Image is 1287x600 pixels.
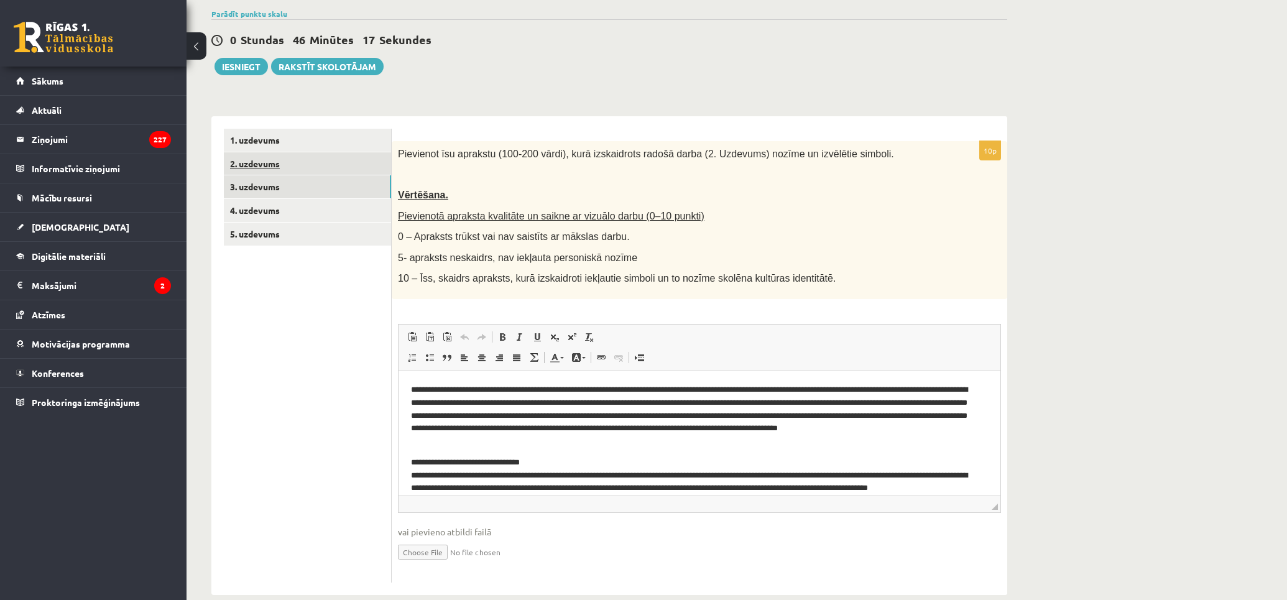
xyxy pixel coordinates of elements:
[456,329,473,345] a: Отменить (Ctrl+Z)
[32,271,171,300] legend: Maksājumi
[224,223,391,246] a: 5. uzdevums
[32,125,171,154] legend: Ziņojumi
[32,309,65,320] span: Atzīmes
[398,231,630,242] span: 0 – Apraksts trūkst vai nav saistīts ar mākslas darbu.
[581,329,598,345] a: Убрать форматирование
[630,349,648,366] a: Вставить разрыв страницы для печати
[16,125,171,154] a: Ziņojumi227
[230,32,236,47] span: 0
[224,199,391,222] a: 4. uzdevums
[398,525,1001,538] span: vai pievieno atbildi failā
[511,329,528,345] a: Курсив (Ctrl+I)
[16,271,171,300] a: Maksājumi2
[398,252,637,263] span: 5- apraksts neskaidrs, nav iekļauta personiskā nozīme
[14,22,113,53] a: Rīgas 1. Tālmācības vidusskola
[224,152,391,175] a: 2. uzdevums
[214,58,268,75] button: Iesniegt
[362,32,375,47] span: 17
[16,359,171,387] a: Konferences
[16,300,171,329] a: Atzīmes
[979,141,1001,160] p: 10p
[149,131,171,148] i: 227
[421,329,438,345] a: Вставить только текст (Ctrl+Shift+V)
[610,349,627,366] a: Убрать ссылку
[546,329,563,345] a: Подстрочный индекс
[568,349,589,366] a: Цвет фона
[491,349,508,366] a: По правому краю
[271,58,384,75] a: Rakstīt skolotājam
[310,32,354,47] span: Minūtes
[494,329,511,345] a: Полужирный (Ctrl+B)
[211,9,287,19] a: Parādīt punktu skalu
[32,192,92,203] span: Mācību resursi
[438,329,456,345] a: Вставить из Word
[241,32,284,47] span: Stundas
[404,329,421,345] a: Вставить (Ctrl+V)
[32,154,171,183] legend: Informatīvie ziņojumi
[399,371,1000,496] iframe: Визуальный текстовый редактор, wiswyg-editor-user-answer-47433751559660
[16,388,171,417] a: Proktoringa izmēģinājums
[32,251,106,262] span: Digitālie materiāli
[16,330,171,358] a: Motivācijas programma
[32,397,140,408] span: Proktoringa izmēģinājums
[379,32,431,47] span: Sekundes
[224,129,391,152] a: 1. uzdevums
[32,104,62,116] span: Aktuāli
[16,213,171,241] a: [DEMOGRAPHIC_DATA]
[593,349,610,366] a: Вставить/Редактировать ссылку (Ctrl+K)
[32,338,130,349] span: Motivācijas programma
[224,175,391,198] a: 3. uzdevums
[546,349,568,366] a: Цвет текста
[16,183,171,212] a: Mācību resursi
[32,367,84,379] span: Konferences
[32,221,129,233] span: [DEMOGRAPHIC_DATA]
[12,12,589,175] body: Визуальный текстовый редактор, wiswyg-editor-user-answer-47433751559660
[398,149,894,159] span: Pievienot īsu aprakstu (100-200 vārdi), kurā izskaidrots radošā darba (2. Uzdevums) nozīme un izv...
[438,349,456,366] a: Цитата
[16,96,171,124] a: Aktuāli
[398,211,704,221] span: Pievienotā apraksta kvalitāte un saikne ar vizuālo darbu (0–10 punkti)
[16,154,171,183] a: Informatīvie ziņojumi
[473,349,491,366] a: По центру
[525,349,543,366] a: Математика
[992,504,998,510] span: Перетащите для изменения размера
[404,349,421,366] a: Вставить / удалить нумерованный список
[508,349,525,366] a: По ширине
[293,32,305,47] span: 46
[16,67,171,95] a: Sākums
[456,349,473,366] a: По левому краю
[32,75,63,86] span: Sākums
[563,329,581,345] a: Надстрочный индекс
[528,329,546,345] a: Подчеркнутый (Ctrl+U)
[473,329,491,345] a: Повторить (Ctrl+Y)
[16,242,171,270] a: Digitālie materiāli
[398,273,836,284] span: 10 – Īss, skaidrs apraksts, kurā izskaidroti iekļautie simboli un to nozīme skolēna kultūras iden...
[154,277,171,294] i: 2
[421,349,438,366] a: Вставить / удалить маркированный список
[398,190,448,200] span: Vērtēšana.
